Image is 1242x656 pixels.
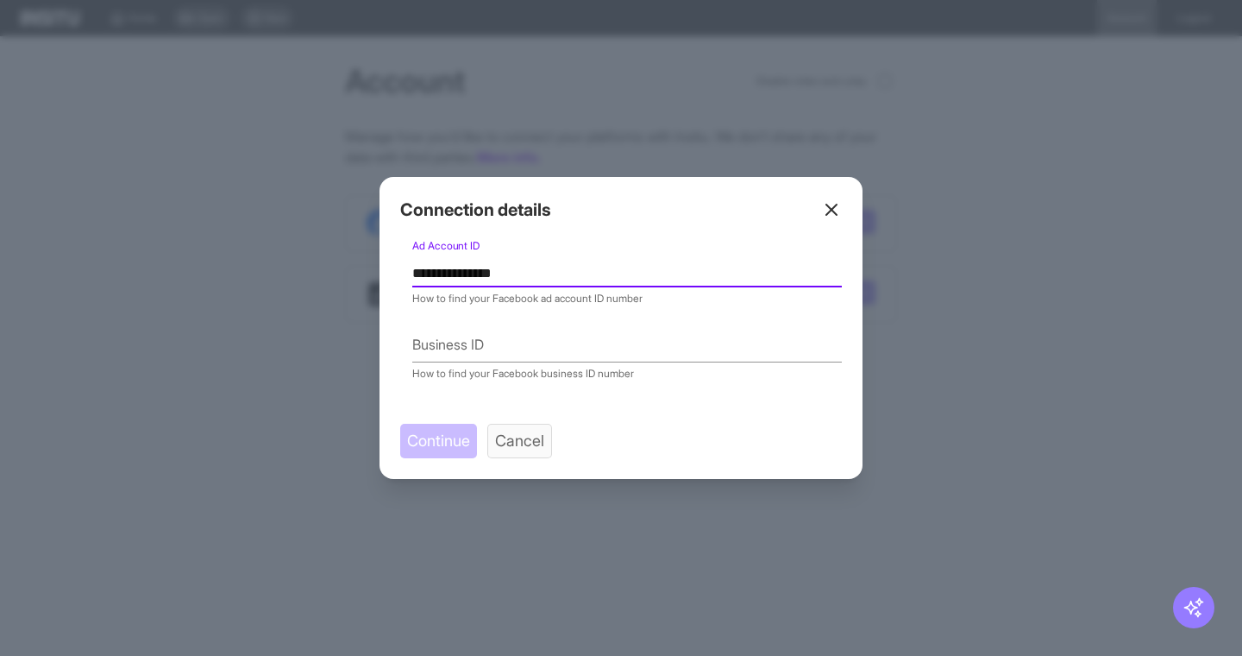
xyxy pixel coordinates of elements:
a: How to find your Facebook ad account ID number [412,292,643,305]
label: Ad Account ID [412,238,480,253]
button: Continue [400,424,477,458]
a: How to find your Facebook business ID number [412,367,634,380]
span: You cannot perform this action [400,424,477,458]
button: Cancel [487,424,552,458]
span: Continue [407,429,470,453]
h2: Connection details [400,198,551,222]
span: Cancel [495,429,544,453]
